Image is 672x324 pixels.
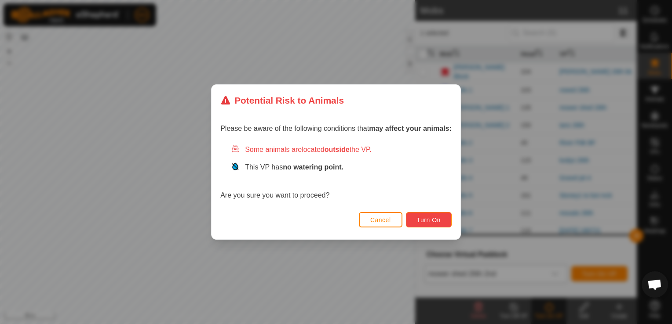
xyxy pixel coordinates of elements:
[283,163,343,171] strong: no watering point.
[359,212,402,227] button: Cancel
[302,146,372,153] span: located the VP.
[642,271,668,298] div: Open chat
[220,125,452,132] span: Please be aware of the following conditions that
[370,216,391,223] span: Cancel
[325,146,350,153] strong: outside
[220,144,452,201] div: Are you sure you want to proceed?
[417,216,441,223] span: Turn On
[231,144,452,155] div: Some animals are
[369,125,452,132] strong: may affect your animals:
[245,163,343,171] span: This VP has
[406,212,452,227] button: Turn On
[220,94,344,107] div: Potential Risk to Animals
